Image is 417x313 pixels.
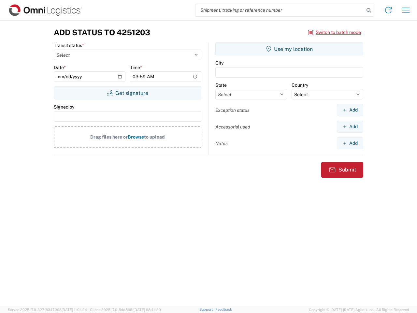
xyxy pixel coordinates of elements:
[54,28,150,37] h3: Add Status to 4251203
[292,82,308,88] label: Country
[62,308,87,312] span: [DATE] 11:04:24
[8,308,87,312] span: Server: 2025.17.0-327f6347098
[130,65,142,70] label: Time
[215,124,250,130] label: Accessorial used
[309,307,409,313] span: Copyright © [DATE]-[DATE] Agistix Inc., All Rights Reserved
[128,134,144,140] span: Browse
[215,141,228,146] label: Notes
[337,137,363,149] button: Add
[90,308,161,312] span: Client: 2025.17.0-5dd568f
[215,107,250,113] label: Exception status
[215,307,232,311] a: Feedback
[54,42,84,48] label: Transit status
[134,308,161,312] span: [DATE] 08:44:20
[199,307,216,311] a: Support
[54,104,74,110] label: Signed by
[308,27,361,38] button: Switch to batch mode
[337,121,363,133] button: Add
[215,60,223,66] label: City
[215,42,363,55] button: Use my location
[54,65,66,70] label: Date
[195,4,364,16] input: Shipment, tracking or reference number
[337,104,363,116] button: Add
[321,162,363,178] button: Submit
[54,86,201,99] button: Get signature
[144,134,165,140] span: to upload
[215,82,227,88] label: State
[90,134,128,140] span: Drag files here or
